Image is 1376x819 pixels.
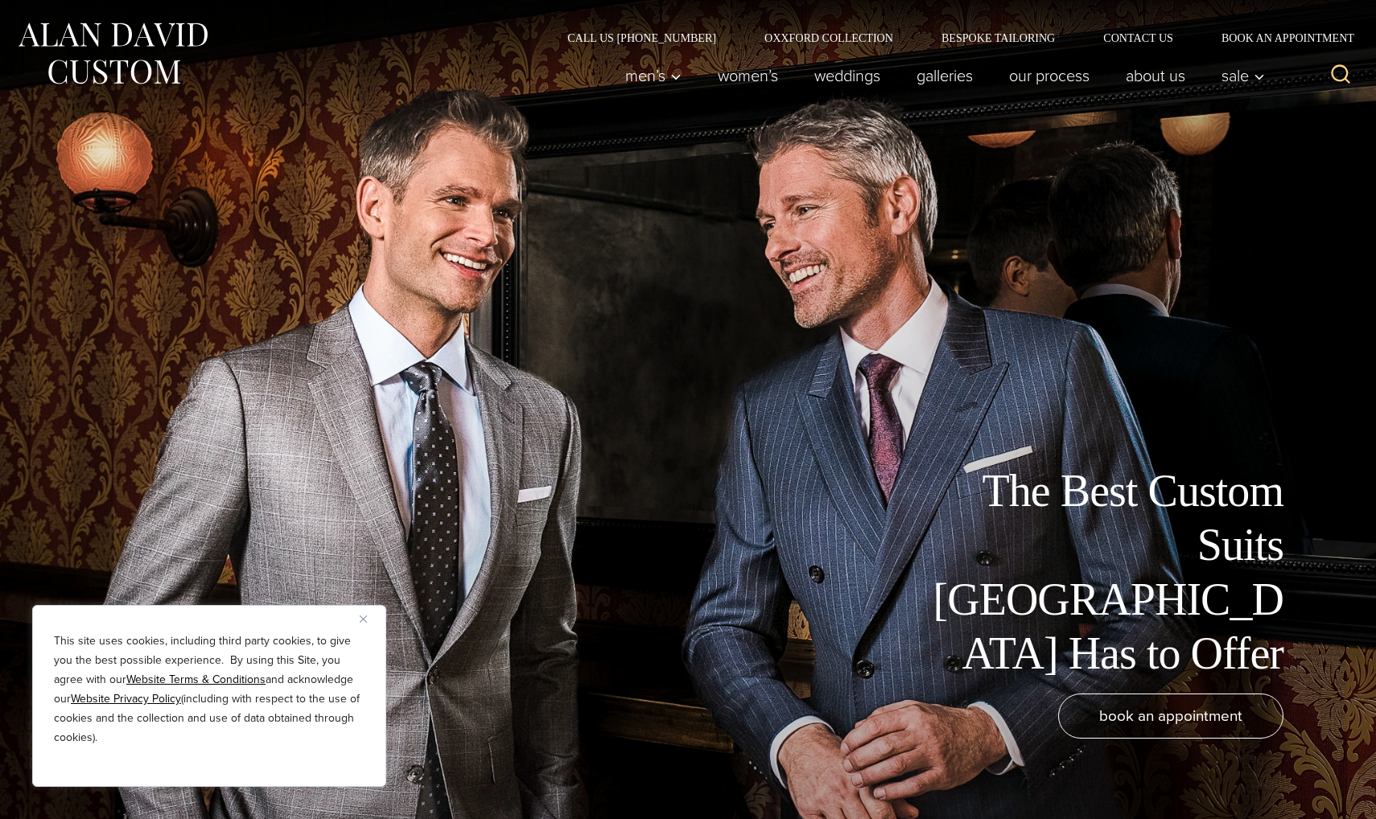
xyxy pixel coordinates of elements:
[1321,56,1360,95] button: View Search Form
[71,690,181,707] a: Website Privacy Policy
[1222,68,1265,84] span: Sale
[1108,60,1204,92] a: About Us
[921,464,1283,681] h1: The Best Custom Suits [GEOGRAPHIC_DATA] Has to Offer
[700,60,797,92] a: Women’s
[1079,32,1197,43] a: Contact Us
[608,60,1274,92] nav: Primary Navigation
[360,615,367,623] img: Close
[360,609,379,628] button: Close
[543,32,740,43] a: Call Us [PHONE_NUMBER]
[625,68,682,84] span: Men’s
[1099,704,1242,727] span: book an appointment
[740,32,917,43] a: Oxxford Collection
[54,632,365,747] p: This site uses cookies, including third party cookies, to give you the best possible experience. ...
[797,60,899,92] a: weddings
[1058,693,1283,739] a: book an appointment
[899,60,991,92] a: Galleries
[991,60,1108,92] a: Our Process
[543,32,1360,43] nav: Secondary Navigation
[917,32,1079,43] a: Bespoke Tailoring
[1197,32,1360,43] a: Book an Appointment
[126,671,266,688] a: Website Terms & Conditions
[16,18,209,89] img: Alan David Custom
